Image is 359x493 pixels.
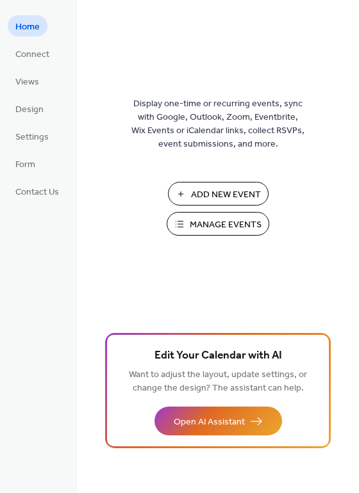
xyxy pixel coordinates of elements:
span: Want to adjust the layout, update settings, or change the design? The assistant can help. [129,366,307,397]
span: Form [15,158,35,172]
button: Add New Event [168,182,269,206]
span: Connect [15,48,49,61]
a: Form [8,153,43,174]
span: Edit Your Calendar with AI [154,347,282,365]
span: Design [15,103,44,117]
a: Settings [8,125,56,147]
span: Settings [15,131,49,144]
a: Connect [8,43,57,64]
a: Contact Us [8,181,67,202]
span: Add New Event [191,188,261,202]
span: Views [15,76,39,89]
span: Display one-time or recurring events, sync with Google, Outlook, Zoom, Eventbrite, Wix Events or ... [131,97,305,151]
span: Open AI Assistant [174,416,245,429]
span: Manage Events [190,218,262,232]
button: Open AI Assistant [154,407,282,435]
a: Views [8,70,47,92]
span: Contact Us [15,186,59,199]
a: Design [8,98,51,119]
button: Manage Events [167,212,269,236]
span: Home [15,20,40,34]
a: Home [8,15,47,36]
